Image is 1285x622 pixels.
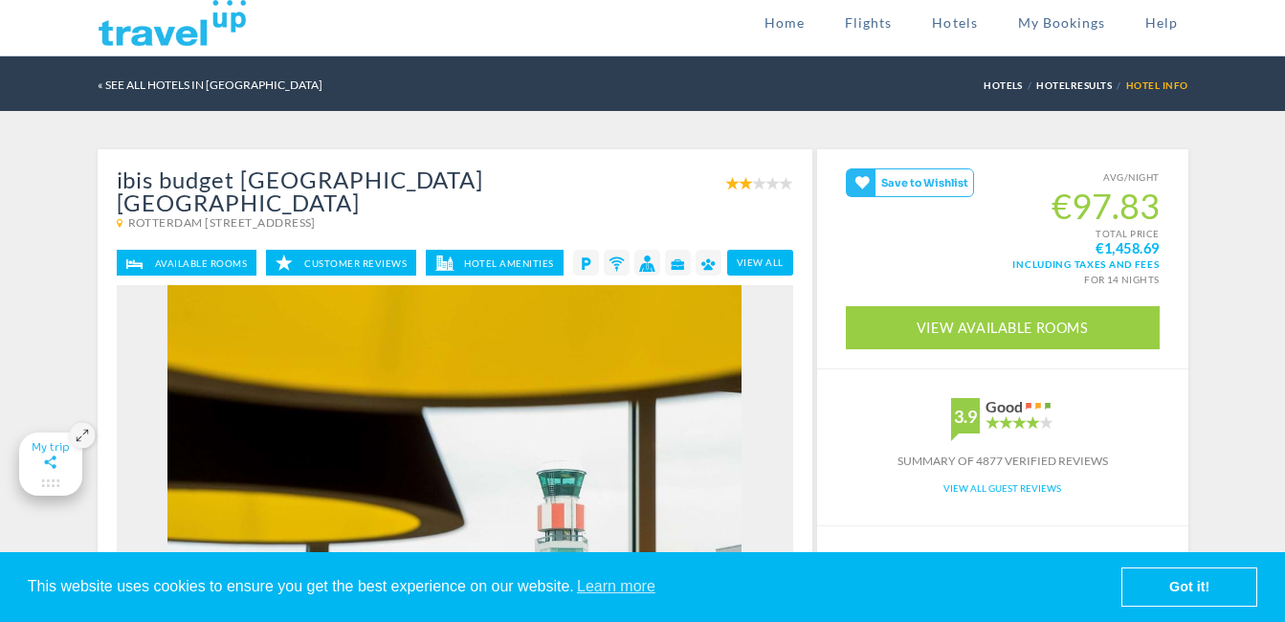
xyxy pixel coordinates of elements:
[943,482,1061,494] a: View All Guest Reviews
[846,306,1160,349] a: View Available Rooms
[817,453,1188,470] div: Summary of 4877 verified reviews
[28,572,1121,601] span: This website uses cookies to ensure you get the best experience on our website.
[846,270,1160,287] div: for 14 nights
[986,398,1023,415] div: Good
[117,168,725,214] h1: ibis budget [GEOGRAPHIC_DATA] [GEOGRAPHIC_DATA]
[727,250,793,276] a: view all
[846,168,975,197] gamitee-button: Get your friends' opinions
[1096,241,1160,255] strong: €1,458.69
[98,78,322,92] a: « SEE ALL HOTELS IN [GEOGRAPHIC_DATA]
[1036,79,1117,91] a: HotelResults
[846,186,1160,227] span: €97.83
[984,79,1028,91] a: Hotels
[1126,68,1188,102] li: Hotel Info
[128,215,316,230] span: Rotterdam [STREET_ADDRESS]
[846,227,1160,255] small: TOTAL PRICE
[846,168,1160,186] small: AVG/NIGHT
[426,250,564,276] a: Hotel Amenities
[266,250,416,276] a: Customer Reviews
[117,250,257,276] a: Available Rooms
[574,572,658,601] a: learn more about cookies
[951,398,980,433] div: 3.9
[1122,568,1256,607] a: dismiss cookie message
[19,433,82,496] gamitee-floater-minimize-handle: Maximize
[846,255,1160,270] span: Including taxes and fees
